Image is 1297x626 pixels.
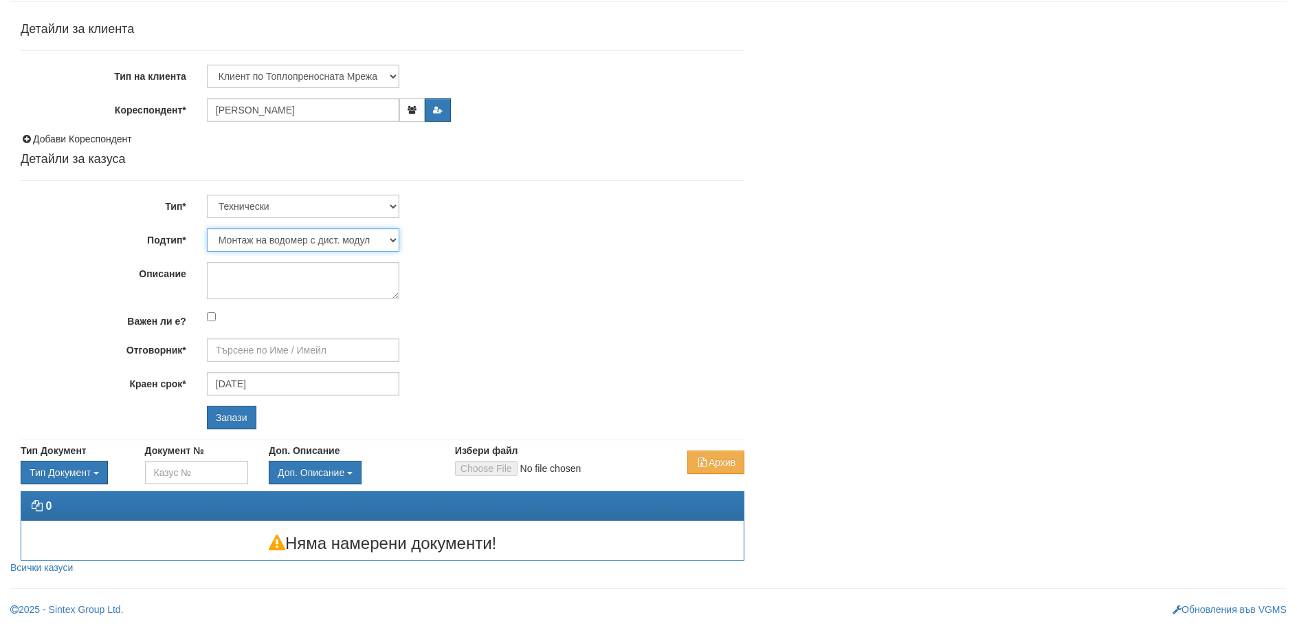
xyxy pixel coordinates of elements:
[21,23,744,36] h4: Детайли за клиента
[21,461,124,484] div: Двоен клик, за изчистване на избраната стойност.
[30,467,91,478] span: Тип Документ
[269,444,340,457] label: Доп. Описание
[10,228,197,247] label: Подтип*
[10,562,73,573] a: Всички казуси
[10,262,197,281] label: Описание
[10,338,197,357] label: Отговорник*
[207,98,399,122] input: ЕГН/Име/Адрес/Аб.№/Парт.№/Тел./Email
[1173,604,1287,615] a: Обновления във VGMS
[455,444,518,457] label: Избери файл
[45,500,52,512] strong: 0
[207,406,256,429] input: Запази
[10,310,197,328] label: Важен ли е?
[687,451,744,474] button: Архив
[10,65,197,83] label: Тип на клиента
[207,338,399,362] input: Търсене по Име / Имейл
[10,604,124,615] a: 2025 - Sintex Group Ltd.
[278,467,344,478] span: Доп. Описание
[269,461,434,484] div: Двоен клик, за изчистване на избраната стойност.
[21,153,744,166] h4: Детайли за казуса
[21,132,744,146] div: Добави Кореспондент
[21,535,744,552] h3: Няма намерени документи!
[207,372,399,396] input: Търсене по Име / Имейл
[10,372,197,391] label: Краен срок*
[21,444,87,457] label: Тип Документ
[145,461,249,484] input: Казус №
[269,461,362,484] button: Доп. Описание
[145,444,204,457] label: Документ №
[10,98,197,117] label: Кореспондент*
[21,461,108,484] button: Тип Документ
